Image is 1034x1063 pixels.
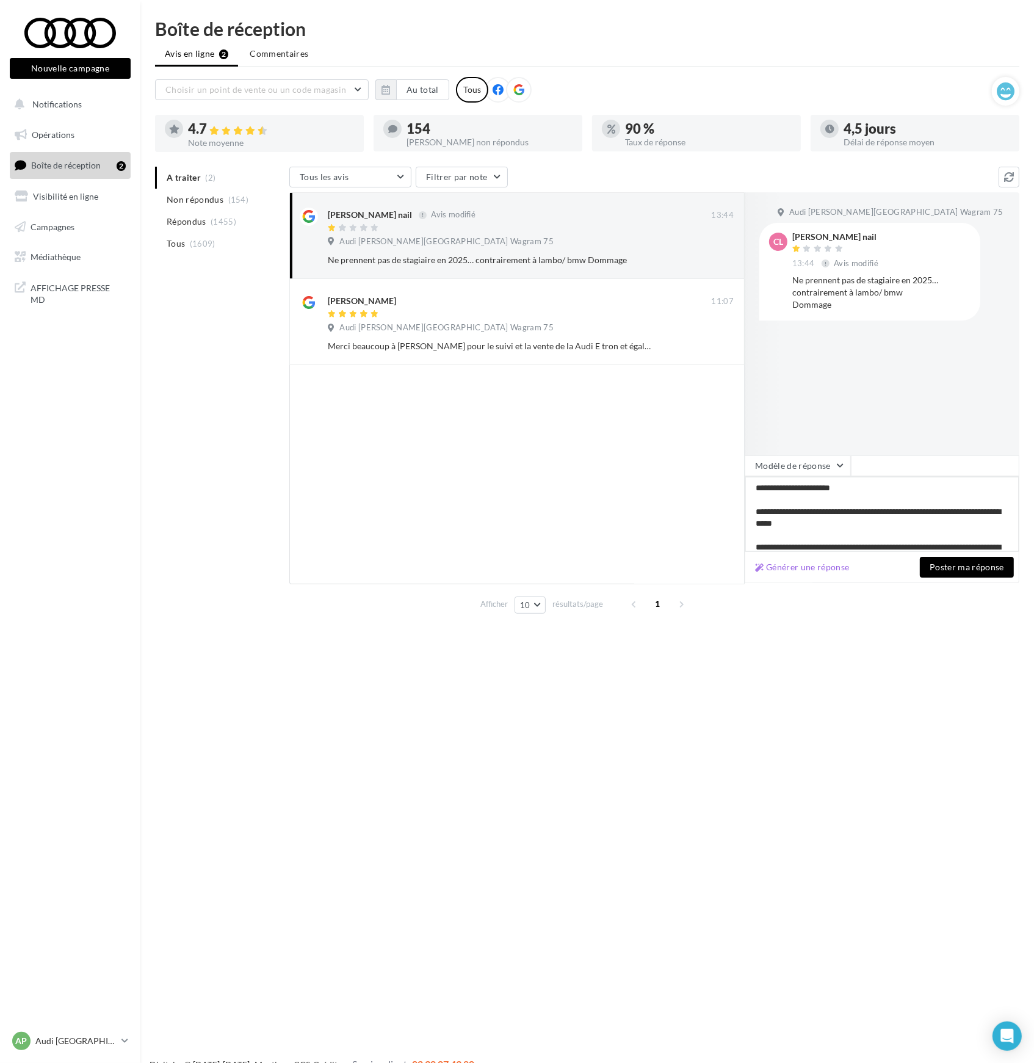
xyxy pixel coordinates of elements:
span: Audi [PERSON_NAME][GEOGRAPHIC_DATA] Wagram 75 [339,236,554,247]
span: Campagnes [31,221,74,231]
div: Tous [456,77,488,103]
span: 1 [648,594,668,614]
span: Choisir un point de vente ou un code magasin [165,84,346,95]
div: 90 % [625,122,791,136]
span: 13:44 [792,258,815,269]
span: Non répondus [167,194,223,206]
div: Taux de réponse [625,138,791,147]
div: [PERSON_NAME] [328,295,396,307]
span: Audi [PERSON_NAME][GEOGRAPHIC_DATA] Wagram 75 [339,322,554,333]
span: (1609) [190,239,215,249]
span: Afficher [480,598,508,610]
span: Avis modifié [431,210,475,220]
button: Choisir un point de vente ou un code magasin [155,79,369,100]
span: AP [16,1035,27,1047]
div: Délai de réponse moyen [844,138,1010,147]
span: AFFICHAGE PRESSE MD [31,280,126,306]
a: Opérations [7,122,133,148]
a: Boîte de réception2 [7,152,133,178]
button: Générer une réponse [750,560,855,575]
div: [PERSON_NAME] non répondus [407,138,573,147]
a: Visibilité en ligne [7,184,133,209]
div: 4,5 jours [844,122,1010,136]
button: Au total [396,79,449,100]
div: 4.7 [188,122,354,136]
a: AFFICHAGE PRESSE MD [7,275,133,311]
span: Tous [167,238,185,250]
span: Audi [PERSON_NAME][GEOGRAPHIC_DATA] Wagram 75 [789,207,1003,218]
span: Opérations [32,129,74,140]
span: Commentaires [250,48,308,60]
a: Médiathèque [7,244,133,270]
span: (1455) [211,217,236,227]
div: [PERSON_NAME] nail [792,233,881,241]
button: Filtrer par note [416,167,508,187]
div: Ne prennent pas de stagiaire en 2025… contrairement à lambo/ bmw Dommage [792,274,971,311]
div: Ne prennent pas de stagiaire en 2025… contrairement à lambo/ bmw Dommage [328,254,654,266]
button: Au total [375,79,449,100]
span: Boîte de réception [31,160,101,170]
span: Médiathèque [31,252,81,262]
a: Campagnes [7,214,133,240]
div: [PERSON_NAME] nail [328,209,412,221]
span: résultats/page [552,598,603,610]
span: CL [773,236,783,248]
span: Notifications [32,99,82,109]
button: Modèle de réponse [745,455,851,476]
div: Boîte de réception [155,20,1019,38]
button: Notifications [7,92,128,117]
span: 11:07 [711,296,734,307]
div: Merci beaucoup à [PERSON_NAME] pour le suivi et la vente de la Audi E tron et également un grand ... [328,340,654,352]
span: 13:44 [711,210,734,221]
div: Note moyenne [188,139,354,147]
span: Répondus [167,216,206,228]
span: 10 [520,600,530,610]
button: Poster ma réponse [920,557,1014,578]
p: Audi [GEOGRAPHIC_DATA] 17 [35,1035,117,1047]
div: Open Intercom Messenger [992,1021,1022,1051]
span: Avis modifié [834,258,878,268]
div: 2 [117,161,126,171]
button: Tous les avis [289,167,411,187]
span: Visibilité en ligne [33,191,98,201]
span: (154) [228,195,249,205]
a: AP Audi [GEOGRAPHIC_DATA] 17 [10,1029,131,1053]
span: Tous les avis [300,172,349,182]
button: 10 [515,597,546,614]
button: Nouvelle campagne [10,58,131,79]
div: 154 [407,122,573,136]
